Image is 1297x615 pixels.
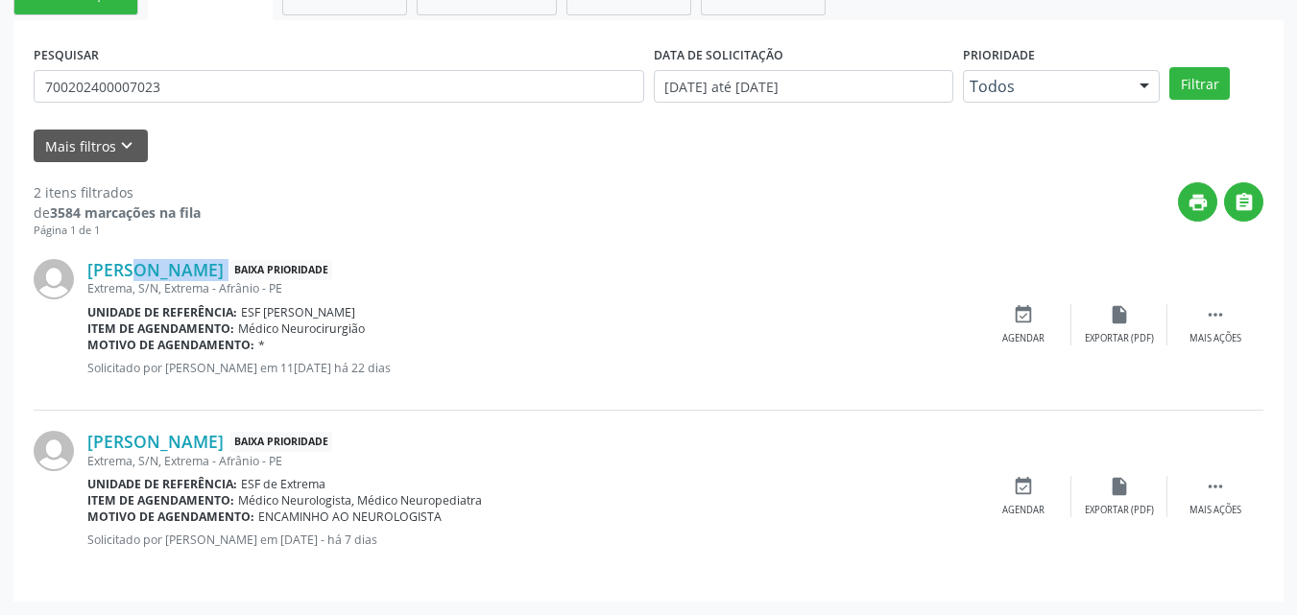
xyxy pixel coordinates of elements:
[34,223,201,239] div: Página 1 de 1
[970,77,1120,96] span: Todos
[116,135,137,156] i: keyboard_arrow_down
[87,453,975,469] div: Extrema, S/N, Extrema - Afrânio - PE
[963,40,1035,70] label: Prioridade
[50,203,201,222] strong: 3584 marcações na fila
[241,476,325,492] span: ESF de Extrema
[1189,332,1241,345] div: Mais ações
[1002,332,1045,345] div: Agendar
[87,337,254,353] b: Motivo de agendamento:
[238,492,482,509] span: Médico Neurologista, Médico Neuropediatra
[230,260,332,280] span: Baixa Prioridade
[1109,304,1130,325] i: insert_drive_file
[87,509,254,525] b: Motivo de agendamento:
[230,432,332,452] span: Baixa Prioridade
[34,70,644,103] input: Nome, CNS
[1109,476,1130,497] i: insert_drive_file
[1013,476,1034,497] i: event_available
[34,130,148,163] button: Mais filtroskeyboard_arrow_down
[1188,192,1209,213] i: print
[87,431,224,452] a: [PERSON_NAME]
[87,476,237,492] b: Unidade de referência:
[1085,332,1154,345] div: Exportar (PDF)
[87,360,975,376] p: Solicitado por [PERSON_NAME] em 11[DATE] há 22 dias
[34,40,99,70] label: PESQUISAR
[654,40,783,70] label: DATA DE SOLICITAÇÃO
[241,304,355,320] span: ESF [PERSON_NAME]
[1234,192,1255,213] i: 
[1002,504,1045,517] div: Agendar
[87,280,975,296] div: Extrema, S/N, Extrema - Afrânio - PE
[1205,304,1226,325] i: 
[34,182,201,202] div: 2 itens filtrados
[1178,182,1217,222] button: print
[1189,504,1241,517] div: Mais ações
[87,532,975,548] p: Solicitado por [PERSON_NAME] em [DATE] - há 7 dias
[258,509,442,525] span: ENCAMINHO AO NEUROLOGISTA
[238,320,365,337] span: Médico Neurocirurgião
[87,259,224,280] a: [PERSON_NAME]
[1013,304,1034,325] i: event_available
[34,259,74,299] img: img
[654,70,954,103] input: Selecione um intervalo
[1085,504,1154,517] div: Exportar (PDF)
[1169,67,1230,100] button: Filtrar
[1224,182,1263,222] button: 
[1205,476,1226,497] i: 
[34,431,74,471] img: img
[87,320,234,337] b: Item de agendamento:
[87,304,237,320] b: Unidade de referência:
[34,202,201,223] div: de
[87,492,234,509] b: Item de agendamento:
